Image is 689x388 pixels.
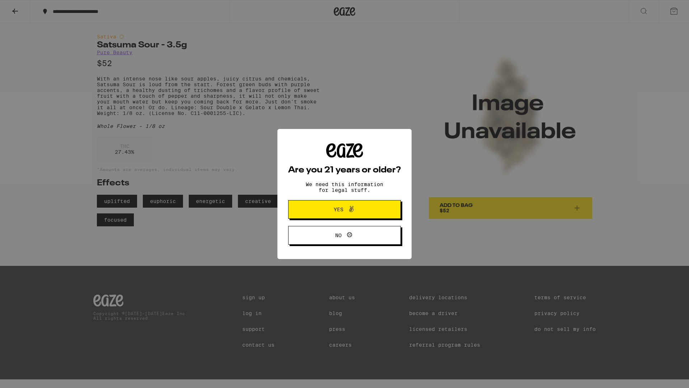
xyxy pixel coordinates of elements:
h2: Are you 21 years or older? [288,166,401,175]
span: Yes [334,207,343,212]
button: No [288,226,401,245]
p: We need this information for legal stuff. [300,181,389,193]
span: No [335,233,342,238]
button: Yes [288,200,401,219]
